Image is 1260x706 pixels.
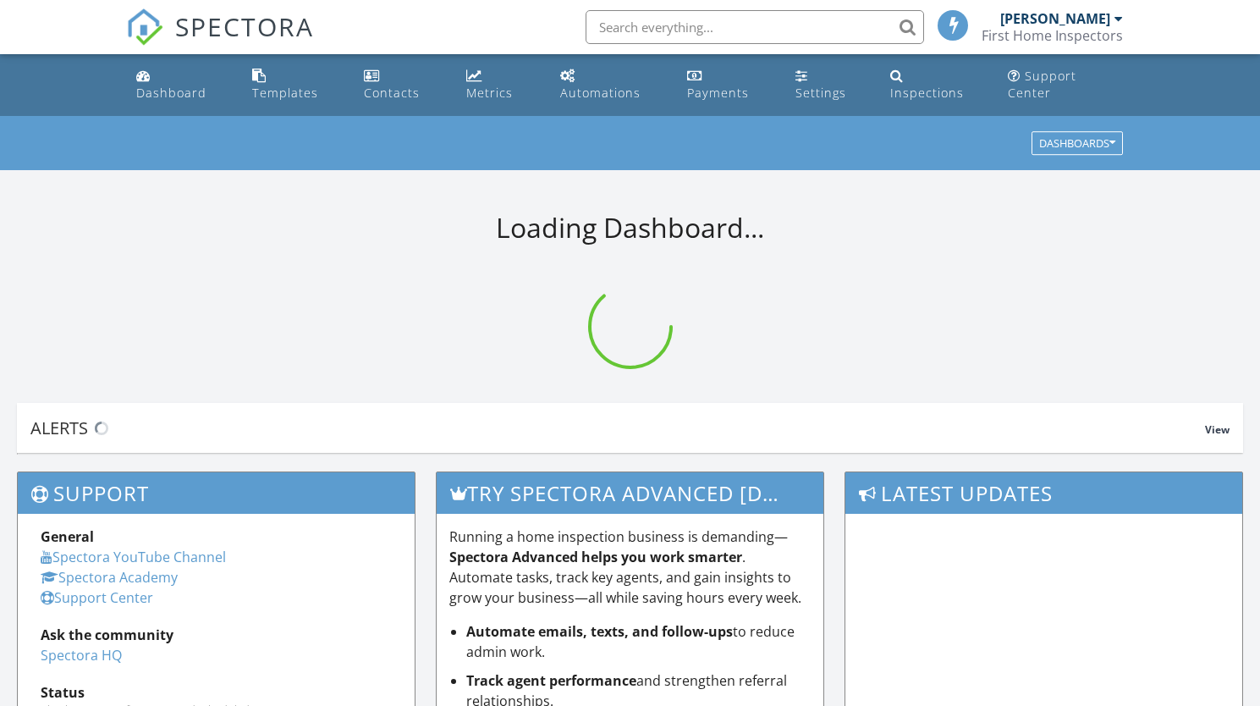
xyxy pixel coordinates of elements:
[795,85,846,101] div: Settings
[41,588,153,607] a: Support Center
[30,416,1205,439] div: Alerts
[1205,422,1230,437] span: View
[175,8,314,44] span: SPECTORA
[1008,68,1076,101] div: Support Center
[136,85,206,101] div: Dashboard
[449,548,742,566] strong: Spectora Advanced helps you work smarter
[466,671,636,690] strong: Track agent performance
[890,85,964,101] div: Inspections
[41,568,178,587] a: Spectora Academy
[437,472,823,514] h3: Try spectora advanced [DATE]
[126,8,163,46] img: The Best Home Inspection Software - Spectora
[245,61,344,109] a: Templates
[680,61,775,109] a: Payments
[252,85,318,101] div: Templates
[129,61,232,109] a: Dashboard
[789,61,870,109] a: Settings
[982,27,1123,44] div: First Home Inspectors
[364,85,420,101] div: Contacts
[459,61,540,109] a: Metrics
[466,622,733,641] strong: Automate emails, texts, and follow-ups
[41,527,94,546] strong: General
[1039,138,1115,150] div: Dashboards
[687,85,749,101] div: Payments
[357,61,447,109] a: Contacts
[41,548,226,566] a: Spectora YouTube Channel
[449,527,811,608] p: Running a home inspection business is demanding— . Automate tasks, track key agents, and gain ins...
[41,646,122,665] a: Spectora HQ
[1001,61,1131,109] a: Support Center
[126,23,314,58] a: SPECTORA
[1032,132,1123,156] button: Dashboards
[560,85,641,101] div: Automations
[466,85,513,101] div: Metrics
[1000,10,1110,27] div: [PERSON_NAME]
[18,472,415,514] h3: Support
[41,682,392,703] div: Status
[586,10,924,44] input: Search everything...
[845,472,1242,514] h3: Latest Updates
[41,625,392,645] div: Ask the community
[553,61,667,109] a: Automations (Basic)
[883,61,988,109] a: Inspections
[466,621,811,662] li: to reduce admin work.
